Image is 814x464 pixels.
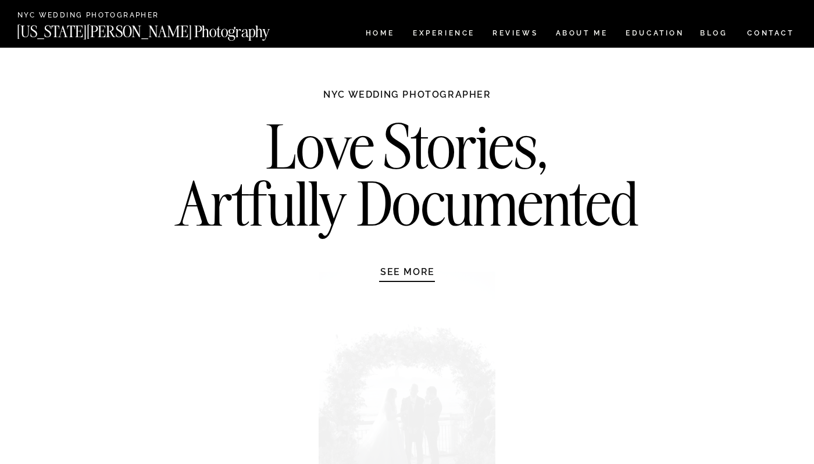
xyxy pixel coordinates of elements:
a: SEE MORE [352,266,463,277]
a: NYC Wedding Photographer [17,12,192,20]
a: HOME [363,30,397,40]
a: ABOUT ME [555,30,608,40]
a: CONTACT [747,27,795,40]
h1: NYC WEDDING PHOTOGRAPHER [298,88,516,112]
a: Experience [413,30,474,40]
a: REVIEWS [492,30,536,40]
a: [US_STATE][PERSON_NAME] Photography [17,24,309,34]
a: EDUCATION [624,30,686,40]
h2: Love Stories, Artfully Documented [163,118,651,240]
a: BLOG [700,30,728,40]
